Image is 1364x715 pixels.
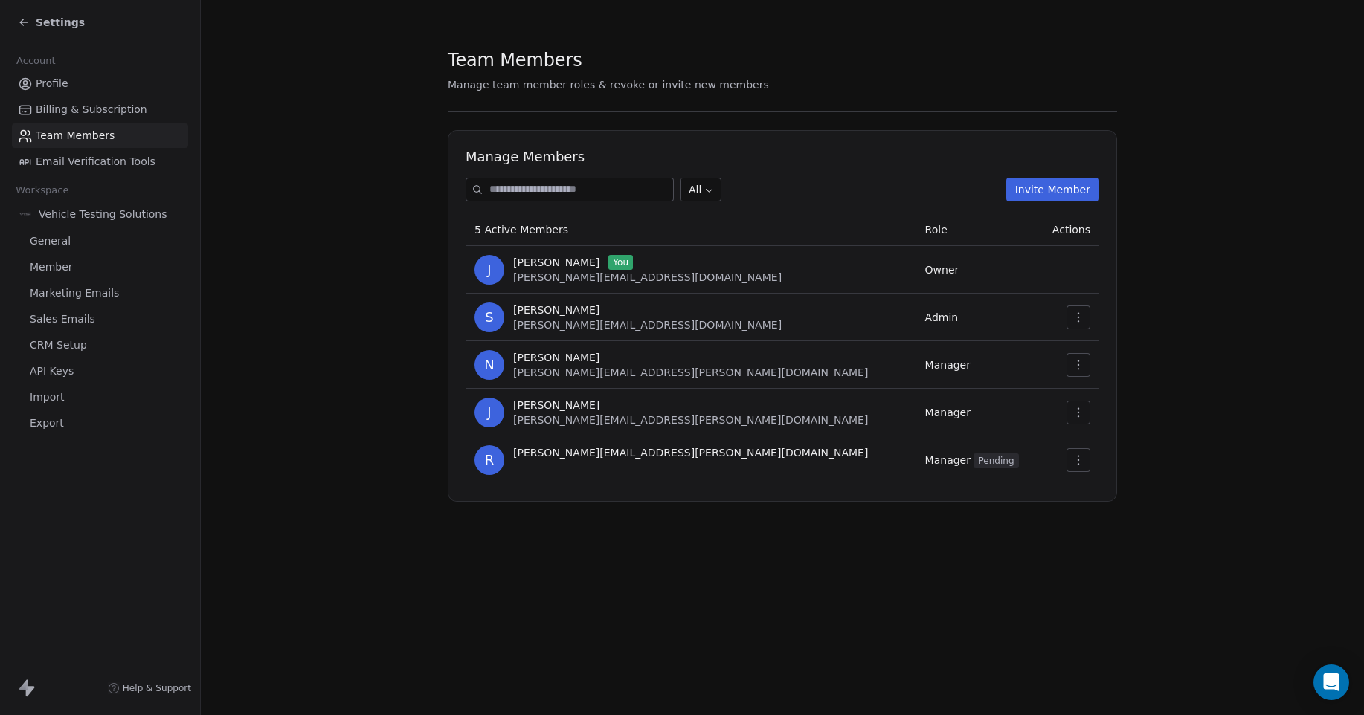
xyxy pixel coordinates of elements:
[12,333,188,357] a: CRM Setup
[30,389,64,405] span: Import
[108,682,191,694] a: Help & Support
[30,285,119,301] span: Marketing Emails
[30,415,64,431] span: Export
[925,359,971,371] span: Manager
[474,255,504,285] span: J
[12,123,188,148] a: Team Members
[474,445,504,475] span: r
[513,366,868,378] span: [PERSON_NAME][EMAIL_ADDRESS][PERSON_NAME][DOMAIN_NAME]
[1052,224,1090,236] span: Actions
[10,50,62,72] span: Account
[39,207,167,221] span: Vehicle Testing Solutions
[513,271,782,283] span: [PERSON_NAME][EMAIL_ADDRESS][DOMAIN_NAME]
[974,453,1018,468] span: Pending
[474,350,504,380] span: N
[513,319,782,331] span: [PERSON_NAME][EMAIL_ADDRESS][DOMAIN_NAME]
[448,49,582,71] span: Team Members
[474,398,504,427] span: J
[513,350,599,365] span: [PERSON_NAME]
[466,148,1099,166] h1: Manage Members
[925,454,1019,466] span: Manager
[513,398,599,412] span: [PERSON_NAME]
[36,128,115,143] span: Team Members
[513,302,599,317] span: [PERSON_NAME]
[925,224,948,236] span: Role
[12,97,188,122] a: Billing & Subscription
[12,229,188,253] a: General
[12,71,188,96] a: Profile
[474,302,504,332] span: S
[30,363,74,379] span: API Keys
[30,259,73,275] span: Member
[30,337,87,353] span: CRM Setup
[36,15,85,30] span: Settings
[474,224,568,236] span: 5 Active Members
[12,281,188,305] a: Marketing Emails
[12,411,188,436] a: Export
[12,307,188,331] a: Sales Emails
[925,407,971,418] span: Manager
[30,233,71,249] span: General
[925,264,959,276] span: Owner
[1313,664,1349,700] div: Open Intercom Messenger
[513,414,868,426] span: [PERSON_NAME][EMAIL_ADDRESS][PERSON_NAME][DOMAIN_NAME]
[18,207,33,221] img: VTS%20Logo%20Darker.png
[925,311,959,323] span: Admin
[448,79,769,91] span: Manage team member roles & revoke or invite new members
[36,154,155,169] span: Email Verification Tools
[608,255,633,270] span: You
[36,76,68,91] span: Profile
[30,311,95,327] span: Sales Emails
[36,102,147,117] span: Billing & Subscription
[12,385,188,410] a: Import
[12,359,188,384] a: API Keys
[123,682,191,694] span: Help & Support
[513,255,599,270] span: [PERSON_NAME]
[1006,178,1099,201] button: Invite Member
[18,15,85,30] a: Settings
[10,179,75,201] span: Workspace
[513,445,868,460] span: [PERSON_NAME][EMAIL_ADDRESS][PERSON_NAME][DOMAIN_NAME]
[12,255,188,279] a: Member
[12,149,188,174] a: Email Verification Tools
